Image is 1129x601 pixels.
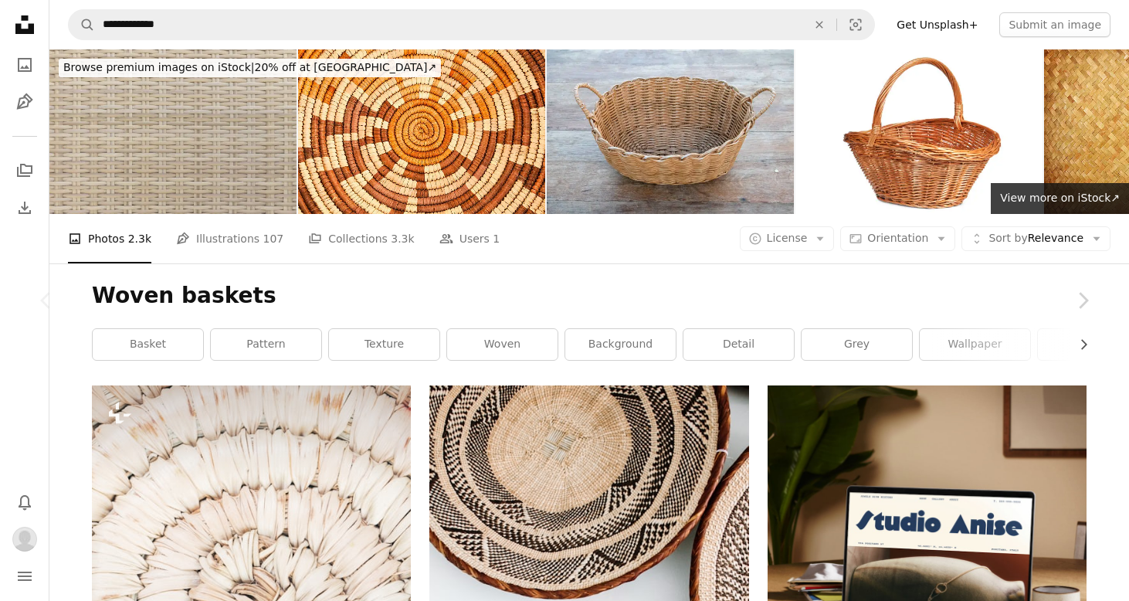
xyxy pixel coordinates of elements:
[9,561,40,592] button: Menu
[308,214,414,263] a: Collections 3.3k
[9,524,40,555] button: Profile
[547,49,794,214] img: Brown woven basket for storing food. Empty fruits and vegetables on a wooden table
[263,230,284,247] span: 107
[867,232,928,244] span: Orientation
[9,192,40,223] a: Download History
[767,232,808,244] span: License
[391,230,414,247] span: 3.3k
[92,282,1087,310] h1: Woven baskets
[1000,192,1120,204] span: View more on iStock ↗
[9,487,40,518] button: Notifications
[298,49,545,214] img: Native American Woven Background Pattern
[740,226,835,251] button: License
[68,9,875,40] form: Find visuals sitewide
[329,329,439,360] a: texture
[1036,226,1129,375] a: Next
[93,329,203,360] a: basket
[887,12,987,37] a: Get Unsplash+
[9,49,40,80] a: Photos
[920,329,1030,360] a: wallpaper
[49,49,450,87] a: Browse premium images on iStock|20% off at [GEOGRAPHIC_DATA]↗
[211,329,321,360] a: pattern
[439,214,500,263] a: Users 1
[63,61,436,73] span: 20% off at [GEOGRAPHIC_DATA] ↗
[9,87,40,117] a: Illustrations
[802,329,912,360] a: grey
[493,230,500,247] span: 1
[802,10,836,39] button: Clear
[9,155,40,186] a: Collections
[49,49,297,214] img: Rustic old woven rattan texture
[988,231,1083,246] span: Relevance
[69,10,95,39] button: Search Unsplash
[683,329,794,360] a: detail
[840,226,955,251] button: Orientation
[837,10,874,39] button: Visual search
[565,329,676,360] a: background
[999,12,1110,37] button: Submit an image
[176,214,283,263] a: Illustrations 107
[991,183,1129,214] a: View more on iStock↗
[961,226,1110,251] button: Sort byRelevance
[447,329,558,360] a: woven
[988,232,1027,244] span: Sort by
[795,49,1043,214] img: Basket
[12,527,37,552] img: Avatar of user Krista Basis
[63,61,254,73] span: Browse premium images on iStock |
